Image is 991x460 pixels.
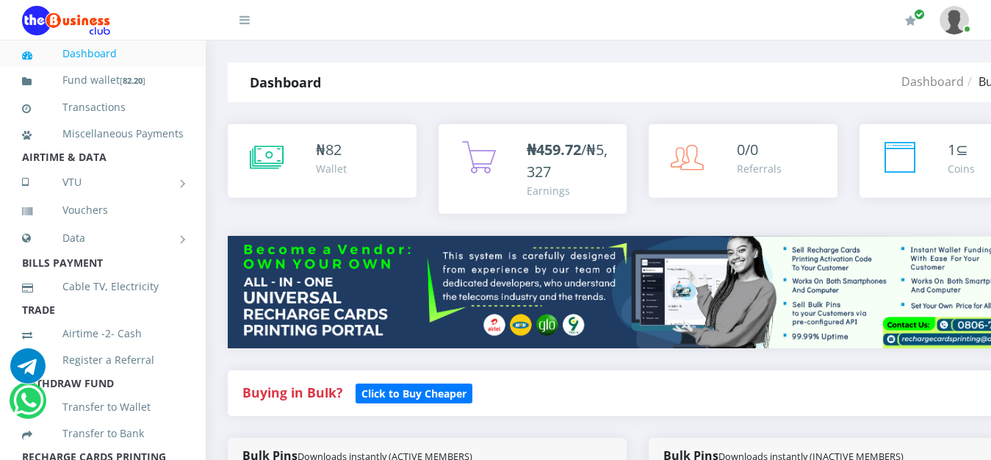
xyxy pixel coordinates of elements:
[356,384,472,401] a: Click to Buy Cheaper
[948,139,975,161] div: ⊆
[905,15,916,26] i: Renew/Upgrade Subscription
[325,140,342,159] span: 82
[527,140,581,159] b: ₦459.72
[22,417,184,450] a: Transfer to Bank
[901,73,964,90] a: Dashboard
[123,75,143,86] b: 82.20
[22,270,184,303] a: Cable TV, Electricity
[250,73,321,91] strong: Dashboard
[22,317,184,351] a: Airtime -2- Cash
[22,220,184,256] a: Data
[316,161,347,176] div: Wallet
[649,124,837,198] a: 0/0 Referrals
[22,117,184,151] a: Miscellaneous Payments
[120,75,145,86] small: [ ]
[737,140,758,159] span: 0/0
[22,63,184,98] a: Fund wallet[82.20]
[527,140,608,182] span: /₦5,327
[361,387,466,400] b: Click to Buy Cheaper
[22,164,184,201] a: VTU
[22,390,184,424] a: Transfer to Wallet
[22,6,110,35] img: Logo
[316,139,347,161] div: ₦
[439,124,627,214] a: ₦459.72/₦5,327 Earnings
[13,394,43,418] a: Chat for support
[737,161,782,176] div: Referrals
[948,140,956,159] span: 1
[948,161,975,176] div: Coins
[10,359,46,384] a: Chat for support
[22,193,184,227] a: Vouchers
[228,124,417,198] a: ₦82 Wallet
[914,9,925,20] span: Renew/Upgrade Subscription
[22,37,184,71] a: Dashboard
[22,343,184,377] a: Register a Referral
[527,183,613,198] div: Earnings
[242,384,342,401] strong: Buying in Bulk?
[22,90,184,124] a: Transactions
[940,6,969,35] img: User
